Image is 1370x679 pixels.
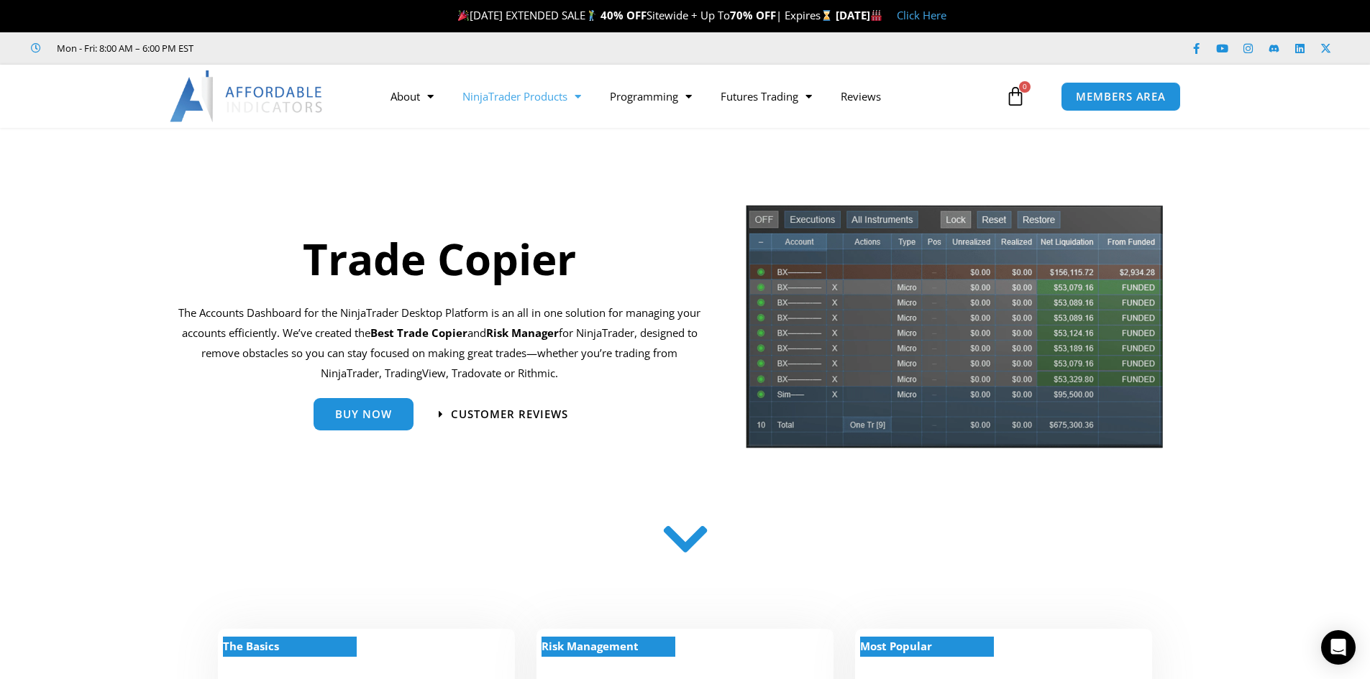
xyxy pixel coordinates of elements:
[335,409,392,420] span: Buy Now
[376,80,448,113] a: About
[595,80,706,113] a: Programming
[586,10,597,21] img: 🏌️‍♂️
[821,10,832,21] img: ⌛
[1076,91,1166,102] span: MEMBERS AREA
[706,80,826,113] a: Futures Trading
[376,80,1002,113] nav: Menu
[1321,630,1356,665] div: Open Intercom Messenger
[448,80,595,113] a: NinjaTrader Products
[1019,81,1031,93] span: 0
[455,8,836,22] span: [DATE] EXTENDED SALE Sitewide + Up To | Expires
[730,8,776,22] strong: 70% OFF
[178,303,701,383] p: The Accounts Dashboard for the NinjaTrader Desktop Platform is an all in one solution for managin...
[223,639,279,653] strong: The Basics
[439,409,568,420] a: Customer Reviews
[458,10,469,21] img: 🎉
[984,75,1047,117] a: 0
[836,8,882,22] strong: [DATE]
[178,228,701,289] h1: Trade Copier
[897,8,946,22] a: Click Here
[170,70,324,122] img: LogoAI | Affordable Indicators – NinjaTrader
[542,639,639,653] strong: Risk Management
[451,409,568,420] span: Customer Reviews
[486,325,559,340] strong: Risk Manager
[826,80,895,113] a: Reviews
[744,203,1164,460] img: tradecopier | Affordable Indicators – NinjaTrader
[314,398,414,430] a: Buy Now
[871,10,882,21] img: 🏭
[370,325,467,340] b: Best Trade Copier
[860,639,932,653] strong: Most Popular
[600,8,647,22] strong: 40% OFF
[1061,82,1181,111] a: MEMBERS AREA
[53,40,193,57] span: Mon - Fri: 8:00 AM – 6:00 PM EST
[214,41,429,55] iframe: Customer reviews powered by Trustpilot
